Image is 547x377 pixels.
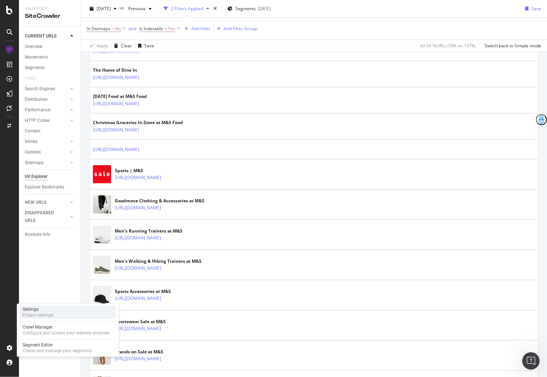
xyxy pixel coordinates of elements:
[23,324,110,330] div: Crawl Manager
[93,223,111,247] img: main image
[139,25,163,32] span: Is Indexable
[25,43,75,51] a: Overview
[25,183,75,191] a: Explorer Bookmarks
[115,265,161,272] a: [URL][DOMAIN_NAME]
[15,196,122,203] div: Integrating Web Traffic Data
[120,5,125,11] span: vs
[235,5,256,12] span: Segments
[87,25,110,32] span: In Sitemaps
[11,179,135,193] div: Supported Bots
[25,159,68,167] a: Sitemaps
[87,40,108,52] button: Apply
[115,355,161,362] a: [URL][DOMAIN_NAME]
[164,25,167,32] span: =
[25,32,68,40] a: CURRENT URLS
[25,85,68,93] a: Search Engines
[93,146,139,153] a: [URL][DOMAIN_NAME]
[25,173,47,180] div: Url Explorer
[115,198,204,204] div: Goodmove Clothing & Accessories at M&S
[115,228,193,234] div: Men’s Running Trainers at M&S
[60,245,86,250] span: Messages
[92,12,106,26] img: Profile image for Laura
[25,199,68,206] a: NEW URLS
[93,100,139,107] a: [URL][DOMAIN_NAME]
[125,5,146,12] span: Previous
[115,24,121,34] span: No
[23,306,53,312] div: Settings
[125,12,138,25] div: Close
[8,96,138,123] div: Profile image for RenaudRate your conversation[PERSON_NAME]•[DATE]
[15,14,49,25] img: logo
[522,352,540,370] iframe: Intercom live chat
[171,5,203,12] div: 2 Filters Applied
[25,117,68,124] a: HTTP Codes
[32,103,92,109] span: Rate your conversation
[11,193,135,206] div: Integrating Web Traffic Data
[97,43,108,49] div: Apply
[135,40,154,52] button: Save
[97,227,146,256] button: Help
[25,53,48,61] div: Movements
[115,295,161,302] a: [URL][DOMAIN_NAME]
[15,209,122,217] div: Understanding AI Bot Data in Botify
[93,74,139,81] a: [URL][DOMAIN_NAME]
[20,324,116,337] a: Crawl ManagerConfigure and access your website analyses
[15,103,30,117] img: Profile image for Renaud
[32,110,75,118] div: [PERSON_NAME]
[25,32,56,40] div: CURRENT URLS
[11,220,135,233] div: SmartIndex Overview
[25,117,50,124] div: HTTP Codes
[20,341,116,354] a: Segment EditorCreate and manage your segments
[25,231,75,238] a: Analysis Info
[93,283,111,307] img: main image
[214,24,257,33] button: Add Filter Group
[129,25,136,32] button: and
[78,12,93,26] img: Profile image for Victoria
[121,43,132,49] div: Clear
[115,349,193,355] div: Brands on Sale at M&S
[23,342,92,348] div: Segment Editor
[48,227,97,256] button: Messages
[25,75,43,82] a: Visits
[25,43,42,51] div: Overview
[93,126,139,134] a: [URL][DOMAIN_NAME]
[23,348,92,354] div: Create and manage your segments
[11,206,135,220] div: Understanding AI Bot Data in Botify
[420,43,476,49] div: 42.06 % URLs ( 58K on 137K )
[212,5,218,12] div: times
[25,106,50,114] div: Performance
[7,127,138,155] div: Ask a questionAI Agent and team can help
[258,5,271,12] div: [DATE]
[20,306,116,319] a: SettingsProject settings
[191,25,211,32] div: Add Filter
[25,199,46,206] div: NEW URLS
[115,174,161,181] a: [URL][DOMAIN_NAME]
[115,258,202,265] div: Men’s Walking & Hiking Trainers at M&S
[93,67,171,74] div: The Home of Dine In
[522,3,541,15] button: Save
[25,106,68,114] a: Performance
[112,25,114,32] span: =
[15,134,122,141] div: Ask a question
[111,40,132,52] button: Clear
[15,166,59,173] span: Search for help
[106,12,120,26] img: Profile image for Jenny
[25,12,75,20] div: SiteCrawler
[125,3,155,15] button: Previous
[224,3,274,15] button: Segments[DATE]
[25,6,75,12] div: Analytics
[531,5,541,12] div: Save
[93,193,111,217] img: main image
[25,148,68,156] a: Outlinks
[93,165,111,183] img: main image
[25,138,68,146] a: Inlinks
[93,119,183,126] div: Christmas Groceries In-Store at M&S Food
[482,40,541,52] button: Switch back to Simple mode
[87,3,120,15] button: [DATE]
[485,43,541,49] div: Switch back to Simple mode
[161,3,212,15] button: 2 Filters Applied
[23,330,110,336] div: Configure and access your website analyses
[25,96,48,103] div: Distribution
[15,52,131,64] p: Hello Dervla.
